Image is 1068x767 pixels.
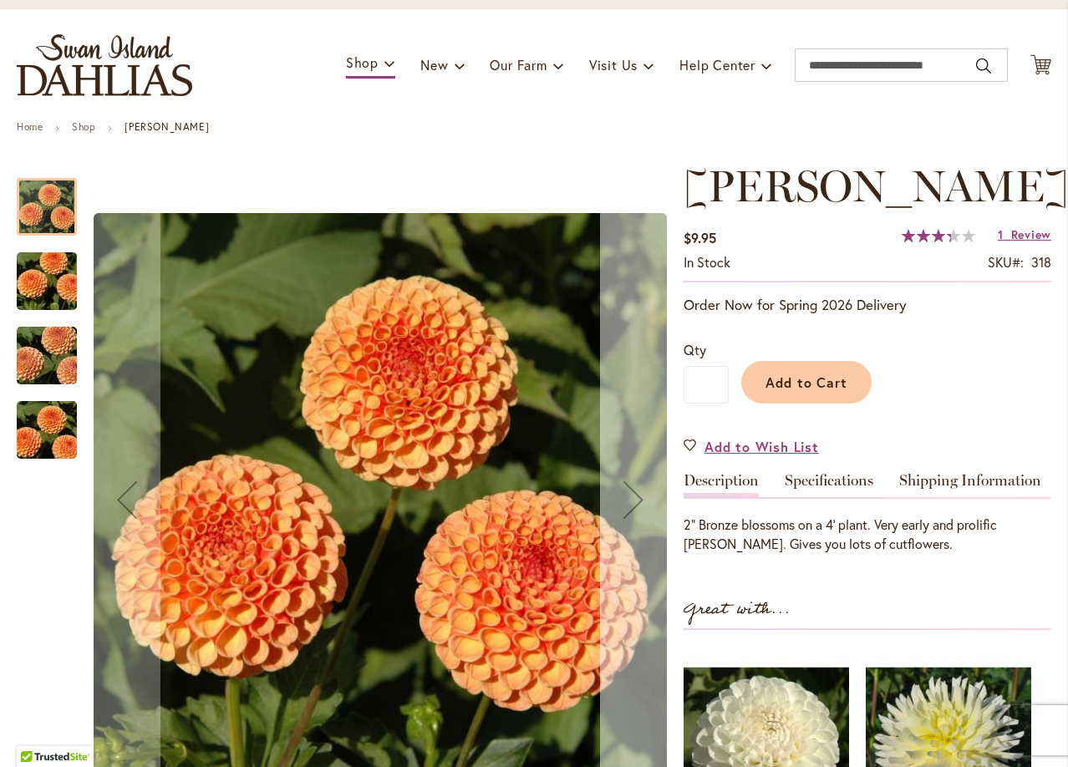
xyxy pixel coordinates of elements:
a: Home [17,120,43,133]
div: AMBER QUEEN [17,161,94,236]
strong: [PERSON_NAME] [125,120,209,133]
strong: Great with... [684,596,791,623]
a: Description [684,473,759,497]
strong: SKU [988,253,1024,271]
span: Review [1011,226,1051,242]
a: 1 Review [998,226,1051,242]
div: Detailed Product Info [684,473,1051,554]
a: Shop [72,120,95,133]
iframe: Launch Accessibility Center [13,708,59,754]
span: Visit Us [589,56,638,74]
div: AMBER QUEEN [17,236,94,310]
div: Availability [684,253,730,272]
span: 1 [998,226,1004,242]
a: Shipping Information [899,473,1041,497]
span: In stock [684,253,730,271]
span: New [420,56,448,74]
a: Specifications [785,473,873,497]
p: 2" Bronze blossoms on a 4' plant. Very early and prolific [PERSON_NAME]. Gives you lots of cutflo... [684,516,1051,554]
span: Shop [346,53,379,71]
div: AMBER QUEEN [17,384,77,459]
button: Add to Cart [741,361,872,404]
p: Order Now for Spring 2026 Delivery [684,295,1051,315]
span: Help Center [679,56,755,74]
div: 318 [1031,253,1051,272]
span: Add to Cart [765,373,848,391]
span: Our Farm [490,56,547,74]
div: AMBER QUEEN [17,310,94,384]
span: Add to Wish List [704,437,819,456]
span: Qty [684,341,706,358]
a: store logo [17,34,192,96]
a: Add to Wish List [684,437,819,456]
div: 67% [902,229,975,242]
span: $9.95 [684,229,716,246]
